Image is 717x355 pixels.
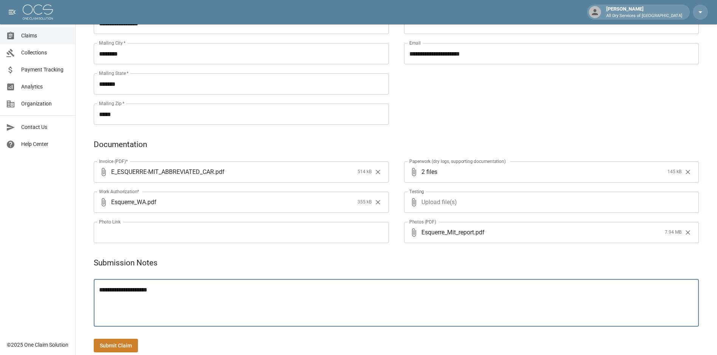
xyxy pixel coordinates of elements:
[99,219,121,225] label: Photo Link
[358,168,372,176] span: 514 kB
[372,197,384,208] button: Clear
[409,40,421,46] label: Email
[146,198,156,206] span: . pdf
[21,66,69,74] span: Payment Tracking
[358,198,372,206] span: 355 kB
[99,100,125,107] label: Mailing Zip
[21,123,69,131] span: Contact Us
[94,339,138,353] button: Submit Claim
[474,228,485,237] span: . pdf
[421,192,679,213] span: Upload file(s)
[99,70,129,76] label: Mailing State
[5,5,20,20] button: open drawer
[21,32,69,40] span: Claims
[667,168,681,176] span: 145 kB
[603,5,685,19] div: [PERSON_NAME]
[111,167,214,176] span: E_ESQUERRE-MIT_ABBREVIATED_CAR
[21,49,69,57] span: Collections
[99,188,139,195] label: Work Authorization*
[606,13,682,19] p: All Dry Services of [GEOGRAPHIC_DATA]
[99,40,126,46] label: Mailing City
[23,5,53,20] img: ocs-logo-white-transparent.png
[421,228,474,237] span: Esquerre_Mit_report
[682,227,694,238] button: Clear
[665,229,681,236] span: 7.94 MB
[372,166,384,178] button: Clear
[111,198,146,206] span: Esquerre_WA
[409,158,506,164] label: Paperwork (dry logs, supporting documentation)
[21,83,69,91] span: Analytics
[682,166,694,178] button: Clear
[214,167,225,176] span: . pdf
[99,158,128,164] label: Invoice (PDF)*
[7,341,68,349] div: © 2025 One Claim Solution
[21,100,69,108] span: Organization
[409,219,436,225] label: Photos (PDF)
[21,140,69,148] span: Help Center
[409,188,424,195] label: Testing
[421,161,665,183] span: 2 files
